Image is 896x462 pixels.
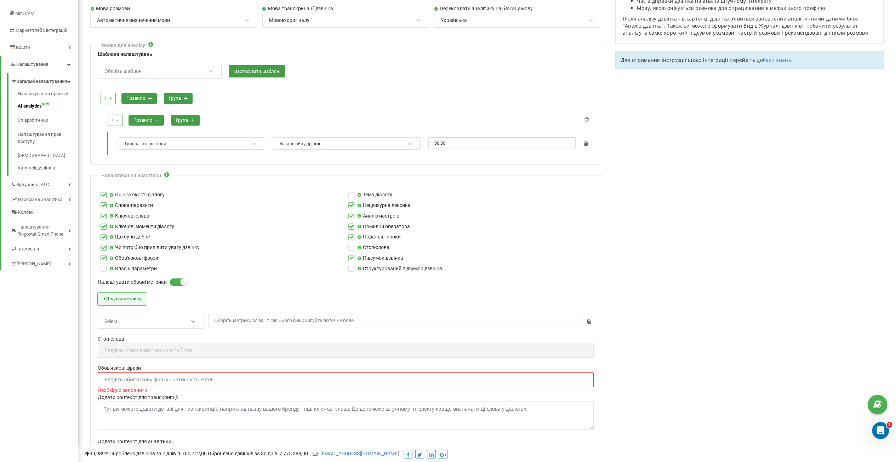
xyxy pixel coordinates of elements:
a: Налаштування проєкту [18,90,78,99]
div: Українська [441,17,467,23]
label: Що було добре [109,233,150,241]
span: 99,989% [85,451,108,456]
label: Чи потрібно приділити увагу дзвінку [109,244,200,252]
label: Шаблони налаштувань [98,51,594,58]
label: Оцінка якості діалогу [109,191,165,199]
span: Інтеграція [17,246,39,253]
u: 1 760 712,00 [178,451,207,456]
a: Співробітники [18,113,78,127]
a: AI analyticsNEW [18,99,78,113]
div: Налаштування аналітики [101,172,161,179]
span: Оброблено дзвінків за 7 днів : [109,451,207,456]
div: Умови для аналізу [101,42,145,49]
button: правило [129,115,164,126]
span: Mini CRM [15,11,34,16]
a: Категорії дзвінків [18,163,78,172]
span: Налаштування Ringostat Smart Phone [17,224,68,238]
iframe: Intercom live chat [872,422,889,439]
label: Ключові слова [109,212,149,220]
label: Подальші кроки [357,233,401,241]
div: Автоматичне визначення мови [97,17,170,23]
label: Обов'язкові фрази [98,364,594,372]
a: Налаштування [1,56,78,73]
span: Маркетплейс інтеграцій [16,28,68,33]
div: Необхідно заповнити [98,387,594,394]
label: Обов'язкові фрази [109,254,158,262]
span: Кошти [16,45,30,50]
div: Більше або дорівнює [280,141,324,146]
a: Колбек [11,206,78,219]
a: Загальні налаштування [11,73,78,88]
label: Тема діалогу [357,191,392,199]
button: +Додати метрику [98,293,147,305]
label: Власні параметри [109,265,157,273]
label: Додати контекст для транскрипції [98,394,594,402]
div: і [105,94,106,101]
div: Тривалість розмови [124,141,166,146]
button: група [164,93,193,104]
a: бази знань [763,57,791,63]
label: Перекладати аналітику на бажану мову [434,5,601,13]
li: Мову, якою очікується розмова для опрацювання в межах цього профілю [637,5,876,12]
span: 1 [886,422,892,428]
a: Налаштування Ringostat Smart Phone [11,219,78,241]
label: Стоп-слова [357,244,389,252]
div: Select... [104,319,122,324]
span: Віртуальна АТС [16,181,49,188]
label: Структурований підсумок дзвінка [357,265,442,273]
label: Помилки оператора [357,223,410,231]
a: [EMAIL_ADDRESS][DOMAIN_NAME] [313,451,399,456]
p: Після аналізу дзвінка - в карточці дзвінка зʼявиться заповнений аналітичними даними блок "Аналіз ... [623,15,876,36]
label: Аналіз настрою [357,212,399,220]
a: Інтеграція [11,241,78,255]
span: Загальні налаштування [17,78,67,85]
label: Мова розмови [90,5,257,13]
div: Введіть обовʼязкову фразу і натисність Enter [104,377,213,382]
span: Наскрізна аналітика [18,196,63,203]
a: Налаштування прав доступу [18,127,78,149]
label: Стоп-слова [98,335,594,343]
button: Застосувати шаблон [229,65,285,77]
input: 00:00 [428,137,576,149]
span: [PERSON_NAME] [17,260,51,267]
a: [PERSON_NAME] [11,255,78,270]
a: [DEMOGRAPHIC_DATA] [18,149,78,163]
div: Мовою оригіналу [269,17,309,23]
span: Оброблено дзвінків за 30 днів : [208,451,308,456]
span: Налаштування [16,62,48,67]
label: Ключові моменти діалогу [109,223,174,231]
label: Нецензурна лексика [357,202,411,209]
input: Оберіть метрику зліва і після цього відкоригуйте поточне поле [208,314,580,328]
label: Слова-паразити [109,202,153,209]
label: Налаштувати обрані метрики [98,278,167,286]
div: і [112,116,113,123]
button: група [171,115,200,126]
label: Підсумок дзвінка [357,254,403,262]
button: правило [121,93,157,104]
u: 7 775 288,00 [279,451,308,456]
label: Мова транскрибації дзвінка [262,5,429,13]
span: Колбек [18,209,34,216]
div: Оберіть шаблон [104,69,142,74]
p: Для отримання інструкції щодо інтеграції перейдіть до [621,57,878,64]
a: Наскрізна аналітика [11,191,78,206]
label: Додати контекст для аналітики [98,438,594,446]
a: Віртуальна АТС [11,176,78,191]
